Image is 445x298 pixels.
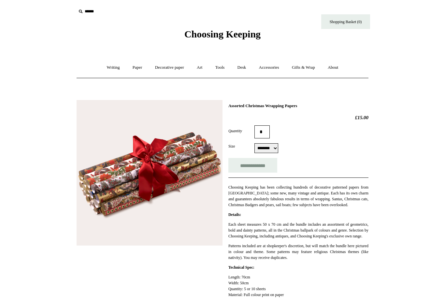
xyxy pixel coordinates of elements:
p: Each sheet measures 50 x 70 cm and the bundle includes an assortment of geometrics, bold and dain... [228,221,368,239]
a: Decorative paper [149,59,190,76]
a: Paper [127,59,148,76]
a: Accessories [253,59,285,76]
strong: Details: [228,212,241,217]
h1: Assorted Christmas Wrapping Papers [228,103,368,108]
span: Choosing Keeping [184,29,261,39]
a: Desk [232,59,252,76]
a: About [322,59,344,76]
label: Size [228,143,254,149]
h2: £15.00 [228,115,368,121]
img: Assorted Christmas Wrapping Papers [77,100,223,246]
p: Choosing Keeping has been collecting hundreds of decorative patterned papers from [GEOGRAPHIC_DAT... [228,184,368,208]
a: Gifts & Wrap [286,59,321,76]
p: Patterns included are at shopkeeper's discretion, but will match the bundle here pictured in colo... [228,243,368,261]
a: Writing [101,59,126,76]
a: Art [191,59,208,76]
a: Tools [209,59,231,76]
a: Choosing Keeping [184,34,261,38]
label: Quantity [228,128,254,134]
strong: Technical Spec: [228,265,254,270]
a: Shopping Basket (0) [321,14,370,29]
